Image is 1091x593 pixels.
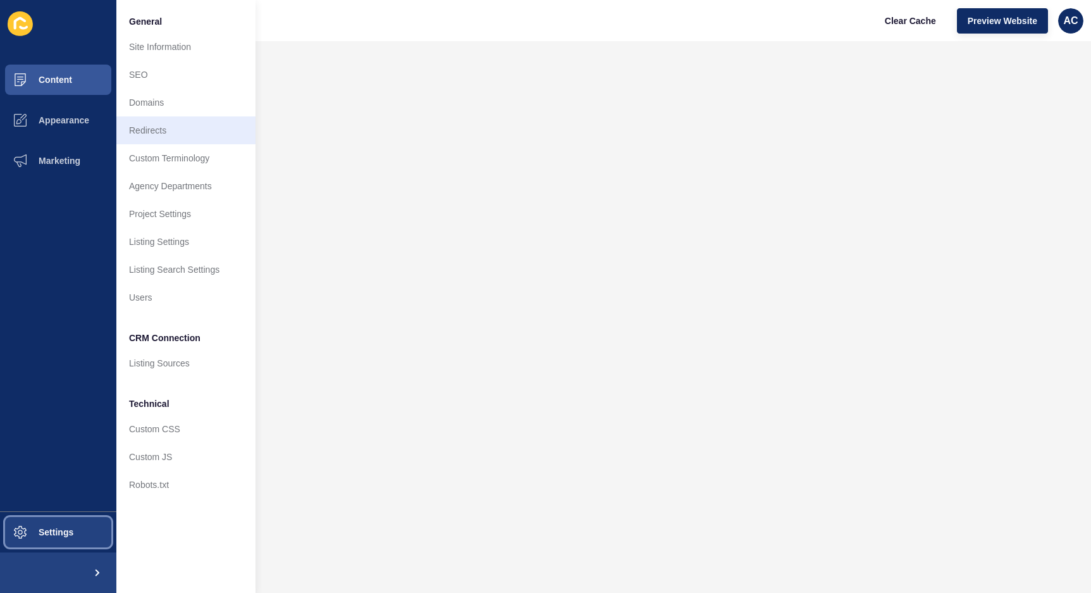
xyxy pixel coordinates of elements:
a: Custom Terminology [116,144,256,172]
a: Project Settings [116,200,256,228]
span: AC [1063,15,1078,27]
a: Agency Departments [116,172,256,200]
span: Preview Website [968,15,1037,27]
a: Users [116,284,256,311]
a: Robots.txt [116,471,256,499]
a: Site Information [116,33,256,61]
span: Technical [129,397,170,410]
a: Custom CSS [116,415,256,443]
button: Preview Website [957,8,1048,34]
a: Domains [116,89,256,116]
a: Custom JS [116,443,256,471]
a: Listing Settings [116,228,256,256]
a: Listing Search Settings [116,256,256,284]
a: Redirects [116,116,256,144]
a: SEO [116,61,256,89]
span: CRM Connection [129,332,200,344]
span: General [129,15,162,28]
button: Clear Cache [874,8,947,34]
span: Clear Cache [885,15,936,27]
a: Listing Sources [116,349,256,377]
